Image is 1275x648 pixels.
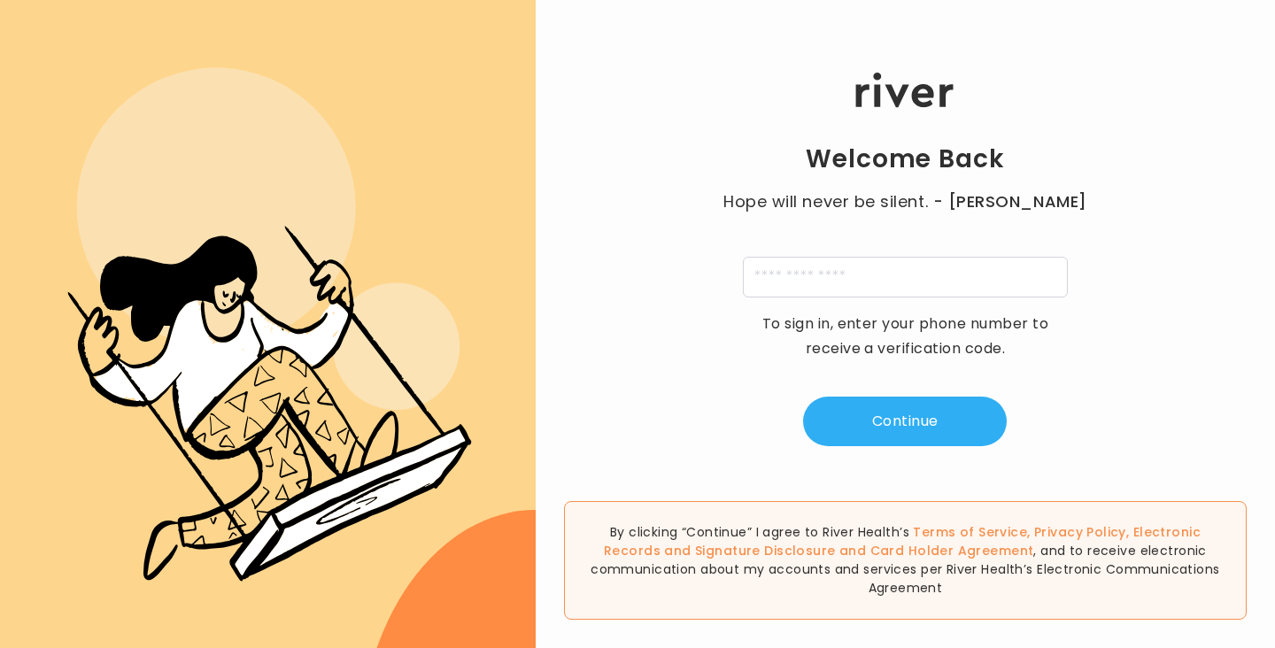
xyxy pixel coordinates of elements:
[806,143,1004,175] h1: Welcome Back
[870,542,1034,559] a: Card Holder Agreement
[604,523,1201,559] a: Electronic Records and Signature Disclosure
[1034,523,1126,541] a: Privacy Policy
[706,189,1104,214] p: Hope will never be silent.
[750,312,1060,361] p: To sign in, enter your phone number to receive a verification code.
[913,523,1027,541] a: Terms of Service
[564,501,1247,620] div: By clicking “Continue” I agree to River Health’s
[933,189,1087,214] span: - [PERSON_NAME]
[591,542,1219,597] span: , and to receive electronic communication about my accounts and services per River Health’s Elect...
[604,523,1201,559] span: , , and
[803,397,1007,446] button: Continue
